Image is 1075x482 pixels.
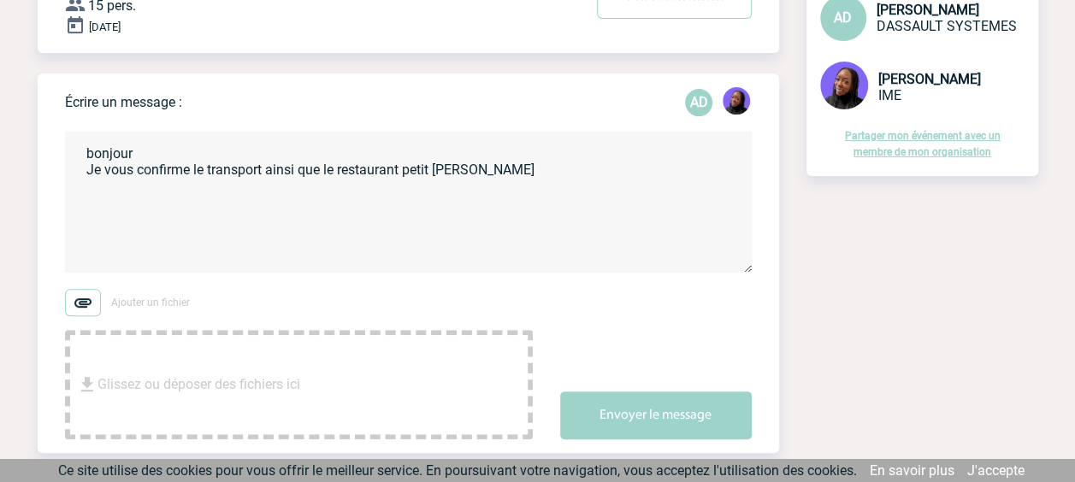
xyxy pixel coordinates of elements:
p: Écrire un message : [65,94,182,110]
img: 131349-0.png [820,62,868,109]
span: [PERSON_NAME] [877,2,979,18]
span: [PERSON_NAME] [878,71,981,87]
span: DASSAULT SYSTEMES [877,18,1017,34]
button: Envoyer le message [560,391,752,439]
a: Partager mon événement avec un membre de mon organisation [845,130,1001,158]
a: J'accepte [967,462,1025,479]
span: Glissez ou déposer des fichiers ici [97,342,300,427]
div: Tabaski THIAM [723,87,750,118]
span: [DATE] [89,21,121,33]
div: Anne-Catherine DELECROIX [685,89,712,116]
span: AD [834,9,852,26]
p: AD [685,89,712,116]
span: IME [878,87,901,103]
a: En savoir plus [870,462,954,479]
img: 131349-0.png [723,87,750,115]
span: Ce site utilise des cookies pour vous offrir le meilleur service. En poursuivant votre navigation... [58,462,857,479]
img: file_download.svg [77,374,97,395]
span: Ajouter un fichier [111,297,190,309]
